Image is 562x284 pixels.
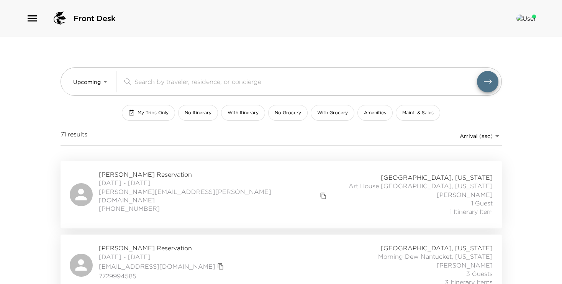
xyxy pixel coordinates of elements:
[268,105,308,121] button: No Grocery
[364,110,386,116] span: Amenities
[51,9,69,28] img: logo
[437,261,493,269] span: [PERSON_NAME]
[215,261,226,272] button: copy primary member email
[311,105,354,121] button: With Grocery
[61,161,502,228] a: [PERSON_NAME] Reservation[DATE] - [DATE][PERSON_NAME][EMAIL_ADDRESS][PERSON_NAME][DOMAIN_NAME]cop...
[138,110,169,116] span: My Trips Only
[99,253,226,261] span: [DATE] - [DATE]
[99,262,215,271] a: [EMAIL_ADDRESS][DOMAIN_NAME]
[122,105,175,121] button: My Trips Only
[178,105,218,121] button: No Itinerary
[185,110,211,116] span: No Itinerary
[74,13,116,24] span: Front Desk
[99,204,329,213] span: [PHONE_NUMBER]
[460,133,493,140] span: Arrival (asc)
[228,110,259,116] span: With Itinerary
[381,173,493,182] span: [GEOGRAPHIC_DATA], [US_STATE]
[516,15,536,22] img: User
[396,105,440,121] button: Maint. & Sales
[381,244,493,252] span: [GEOGRAPHIC_DATA], [US_STATE]
[99,179,329,187] span: [DATE] - [DATE]
[357,105,393,121] button: Amenities
[99,244,226,252] span: [PERSON_NAME] Reservation
[99,187,318,205] a: [PERSON_NAME][EMAIL_ADDRESS][PERSON_NAME][DOMAIN_NAME]
[275,110,301,116] span: No Grocery
[317,110,348,116] span: With Grocery
[349,182,493,190] span: Art House [GEOGRAPHIC_DATA], [US_STATE]
[318,190,329,201] button: copy primary member email
[134,77,477,86] input: Search by traveler, residence, or concierge
[471,199,493,207] span: 1 Guest
[466,269,493,278] span: 3 Guests
[61,130,87,142] span: 71 results
[450,207,493,216] span: 1 Itinerary Item
[99,170,329,179] span: [PERSON_NAME] Reservation
[402,110,434,116] span: Maint. & Sales
[221,105,265,121] button: With Itinerary
[437,190,493,199] span: [PERSON_NAME]
[378,252,493,261] span: Morning Dew Nantucket, [US_STATE]
[73,79,101,85] span: Upcoming
[99,272,226,280] span: 7729994585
